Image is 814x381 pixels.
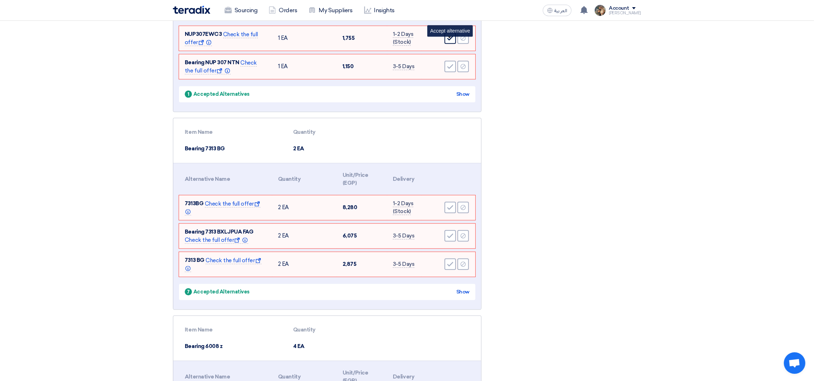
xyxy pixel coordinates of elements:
[609,5,629,11] div: Account
[185,237,248,244] span: Check the full offer
[393,232,414,239] span: 3-5 Days
[185,229,253,235] span: Bearing 7313 BXLJPUA FAG
[554,8,567,13] span: العربية
[287,321,362,338] th: Quantity
[263,3,303,18] a: Orders
[179,124,287,141] th: Item Name
[343,261,357,267] span: 2,875
[179,140,287,157] td: Bearing 7313 BG
[272,195,337,220] td: 2 EA
[272,252,337,277] td: 2 EA
[185,288,250,296] div: Accepted Alternatives
[185,31,222,37] span: NUP307EWC3
[430,28,470,34] span: Accept alternative
[272,167,337,192] th: Quantity
[358,3,400,18] a: Insights
[594,5,606,16] img: file_1710751448746.jpg
[393,63,414,70] span: 3-5 Days
[393,200,413,215] span: 1-2 Days (Stock)
[343,35,355,41] span: 1,755
[543,5,571,16] button: العربية
[343,232,357,239] span: 6,075
[185,288,192,295] span: 7
[393,261,414,268] span: 3-5 Days
[784,352,805,374] a: Open chat
[272,26,337,51] td: 1 EA
[185,59,239,66] span: Bearing NUP 307 NTN
[179,321,287,338] th: Item Name
[272,54,337,79] td: 1 EA
[456,288,470,296] div: Show
[185,257,262,272] span: Check the full offer
[185,90,250,98] div: Accepted Alternatives
[287,338,362,355] td: 4 EA
[185,90,192,98] span: 1
[387,167,422,192] th: Delivery
[179,167,272,192] th: Alternative Name
[287,140,362,157] td: 2 EA
[173,6,210,14] img: Teradix logo
[343,63,354,70] span: 1,150
[393,31,413,46] span: 1-2 Days (Stock)
[337,167,387,192] th: Unit/Price (EGP)
[185,257,204,263] span: 7313 BG
[456,90,470,98] div: Show
[303,3,358,18] a: My Suppliers
[219,3,263,18] a: Sourcing
[609,11,641,15] div: [PERSON_NAME]
[272,224,337,248] td: 2 EA
[287,124,362,141] th: Quantity
[185,201,260,216] span: Check the full offer
[343,204,357,211] span: 8,280
[185,200,203,207] span: 7313BG
[179,338,287,355] td: Bearing 6008 z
